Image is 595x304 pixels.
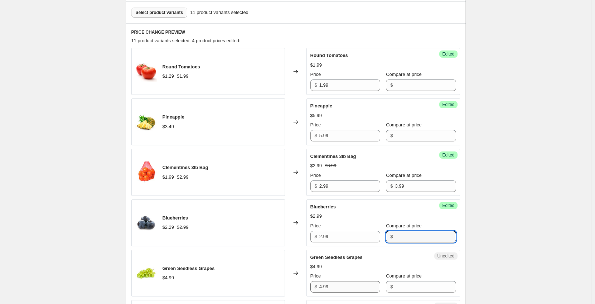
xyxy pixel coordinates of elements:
[442,51,454,57] span: Edited
[310,62,322,69] div: $1.99
[390,284,393,289] span: $
[310,273,321,279] span: Price
[315,183,317,189] span: $
[386,173,422,178] span: Compare at price
[310,112,322,119] div: $5.99
[437,253,454,259] span: Unedited
[163,215,188,221] span: Blueberries
[386,72,422,77] span: Compare at price
[163,274,174,281] div: $4.99
[310,255,363,260] span: Green Seedless Grapes
[442,102,454,107] span: Edited
[315,133,317,138] span: $
[135,61,157,82] img: Tomato_Round3_9af1bae9-0687-4969-8577-c1592369bced_80x.jpg
[390,82,393,88] span: $
[386,122,422,127] span: Compare at price
[442,152,454,158] span: Edited
[390,234,393,239] span: $
[310,53,348,58] span: Round Tomatoes
[163,64,200,69] span: Round Tomatoes
[135,262,157,284] img: Grapes_White_SL_80x.jpg
[315,82,317,88] span: $
[136,10,183,15] span: Select product variants
[310,223,321,228] span: Price
[163,114,184,120] span: Pineapple
[135,161,157,183] img: shutterstock_131272418_80x.jpg
[386,273,422,279] span: Compare at price
[177,73,189,80] strike: $1.99
[310,103,332,108] span: Pineapple
[163,165,208,170] span: Clementines 3lb Bag
[135,212,157,233] img: blueberry_e221faf8-deab-4c48-b652-9dd060b91e4f_80x.jpg
[131,29,460,35] h6: PRICE CHANGE PREVIEW
[315,284,317,289] span: $
[310,213,322,220] div: $2.99
[131,8,188,18] button: Select product variants
[390,183,393,189] span: $
[190,9,248,16] span: 11 product variants selected
[135,111,157,133] img: Pineapple_web_80x.jpg
[177,174,189,181] strike: $2.99
[131,38,241,43] span: 11 product variants selected. 4 product prices edited:
[310,173,321,178] span: Price
[310,204,336,209] span: Blueberries
[163,266,215,271] span: Green Seedless Grapes
[442,203,454,208] span: Edited
[177,224,189,231] strike: $2.99
[310,122,321,127] span: Price
[163,174,174,181] div: $1.99
[310,154,356,159] span: Clementines 3lb Bag
[310,263,322,270] div: $4.99
[163,123,174,130] div: $3.49
[163,224,174,231] div: $2.29
[310,162,322,169] div: $2.99
[310,72,321,77] span: Price
[163,73,174,80] div: $1.29
[325,162,337,169] strike: $3.99
[315,234,317,239] span: $
[386,223,422,228] span: Compare at price
[390,133,393,138] span: $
